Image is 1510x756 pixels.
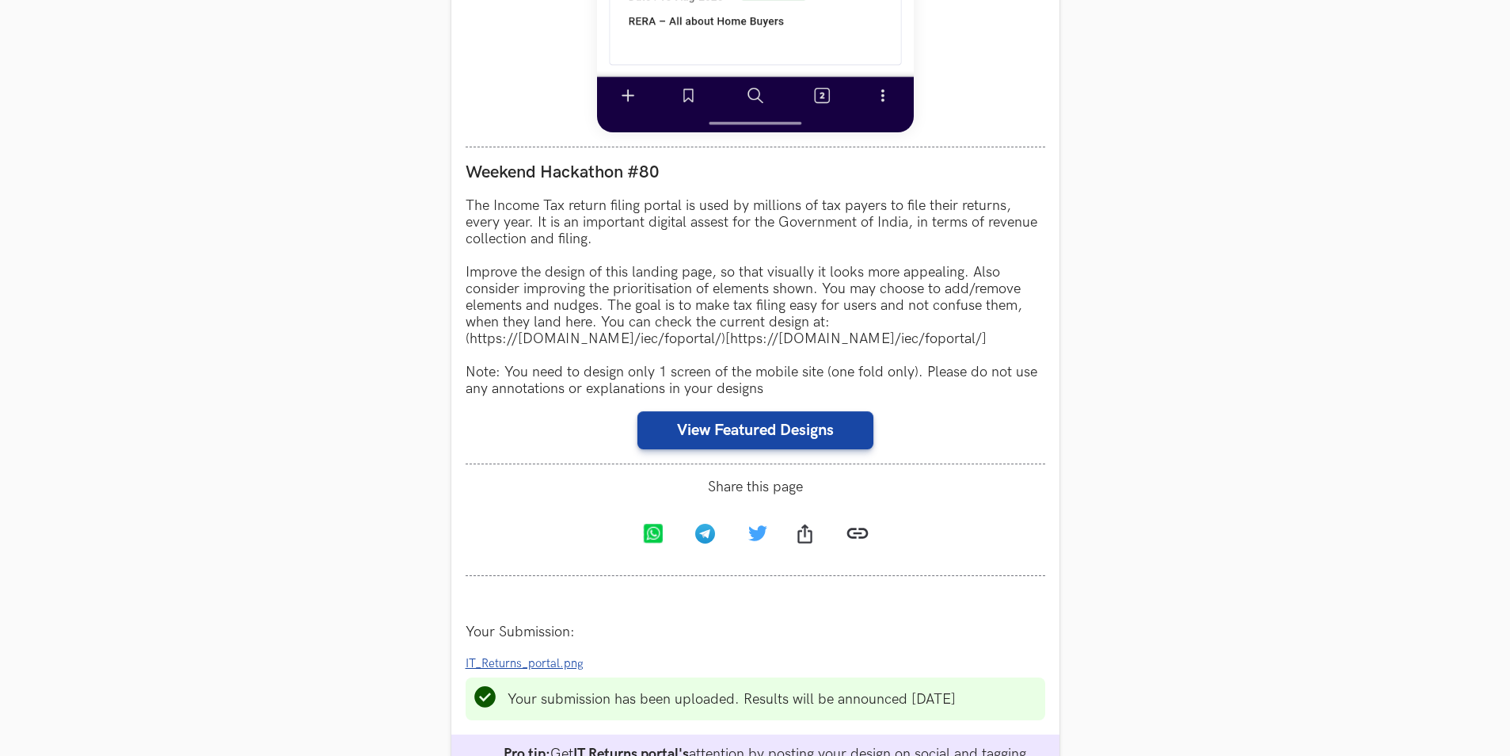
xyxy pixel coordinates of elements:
[834,510,881,561] a: Copy link
[637,411,873,449] button: View Featured Designs
[782,512,834,559] a: Share
[797,524,812,544] img: Share
[682,512,734,559] a: Telegram
[695,524,715,544] img: Telegram
[643,524,663,544] img: Whatsapp
[466,655,593,671] a: IT_Returns_portal.png
[629,512,682,559] a: Whatsapp
[466,197,1045,397] p: The Income Tax return filing portal is used by millions of tax payers to file their returns, ever...
[466,479,1045,495] span: Share this page
[508,691,956,708] li: Your submission has been uploaded. Results will be announced [DATE]
[466,162,1045,183] label: Weekend Hackathon #80
[466,657,584,670] span: IT_Returns_portal.png
[466,624,1045,640] div: Your Submission:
